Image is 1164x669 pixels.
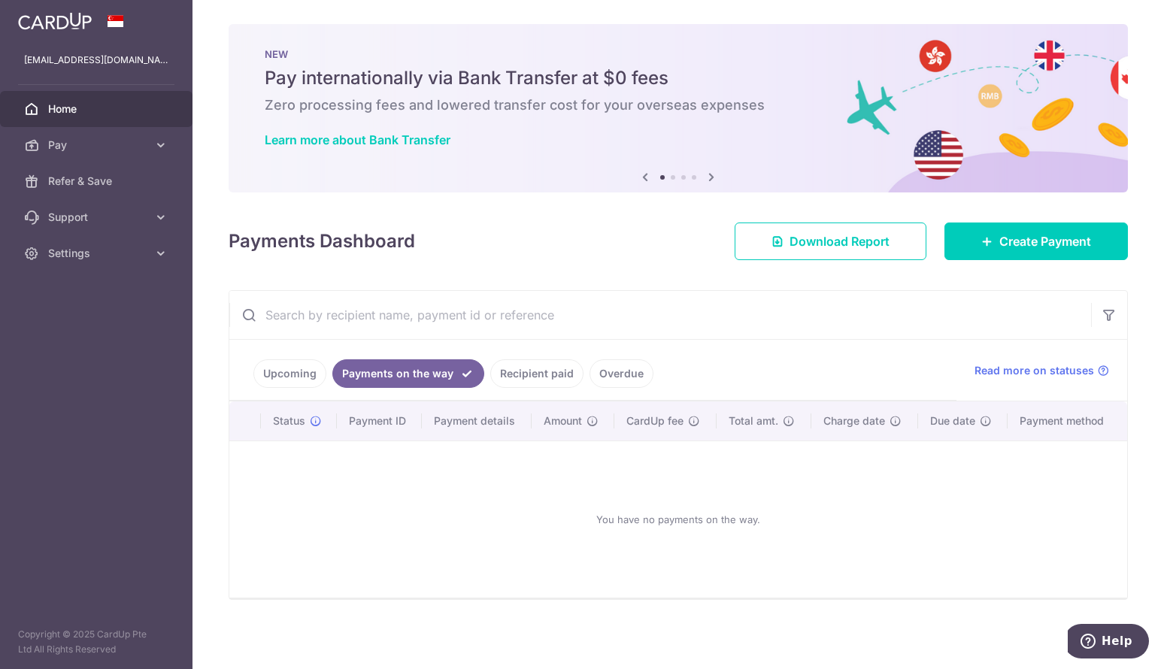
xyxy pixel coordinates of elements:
[229,228,415,255] h4: Payments Dashboard
[1068,624,1149,661] iframe: Opens a widget where you can find more information
[265,66,1092,90] h5: Pay internationally via Bank Transfer at $0 fees
[229,291,1091,339] input: Search by recipient name, payment id or reference
[48,246,147,261] span: Settings
[229,24,1128,192] img: Bank transfer banner
[48,210,147,225] span: Support
[24,53,168,68] p: [EMAIL_ADDRESS][DOMAIN_NAME]
[790,232,890,250] span: Download Report
[823,413,885,428] span: Charge date
[265,132,450,147] a: Learn more about Bank Transfer
[975,363,1109,378] a: Read more on statuses
[590,359,653,388] a: Overdue
[48,138,147,153] span: Pay
[247,453,1109,586] div: You have no payments on the way.
[422,401,532,440] th: Payment details
[626,413,684,428] span: CardUp fee
[18,12,92,30] img: CardUp
[1008,401,1127,440] th: Payment method
[48,101,147,117] span: Home
[265,96,1092,114] h6: Zero processing fees and lowered transfer cost for your overseas expenses
[337,401,422,440] th: Payment ID
[944,222,1128,260] a: Create Payment
[332,359,484,388] a: Payments on the way
[975,363,1094,378] span: Read more on statuses
[729,413,778,428] span: Total amt.
[273,413,305,428] span: Status
[544,413,582,428] span: Amount
[253,359,326,388] a: Upcoming
[265,48,1092,60] p: NEW
[48,174,147,189] span: Refer & Save
[735,222,926,260] a: Download Report
[490,359,584,388] a: Recipient paid
[930,413,975,428] span: Due date
[999,232,1091,250] span: Create Payment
